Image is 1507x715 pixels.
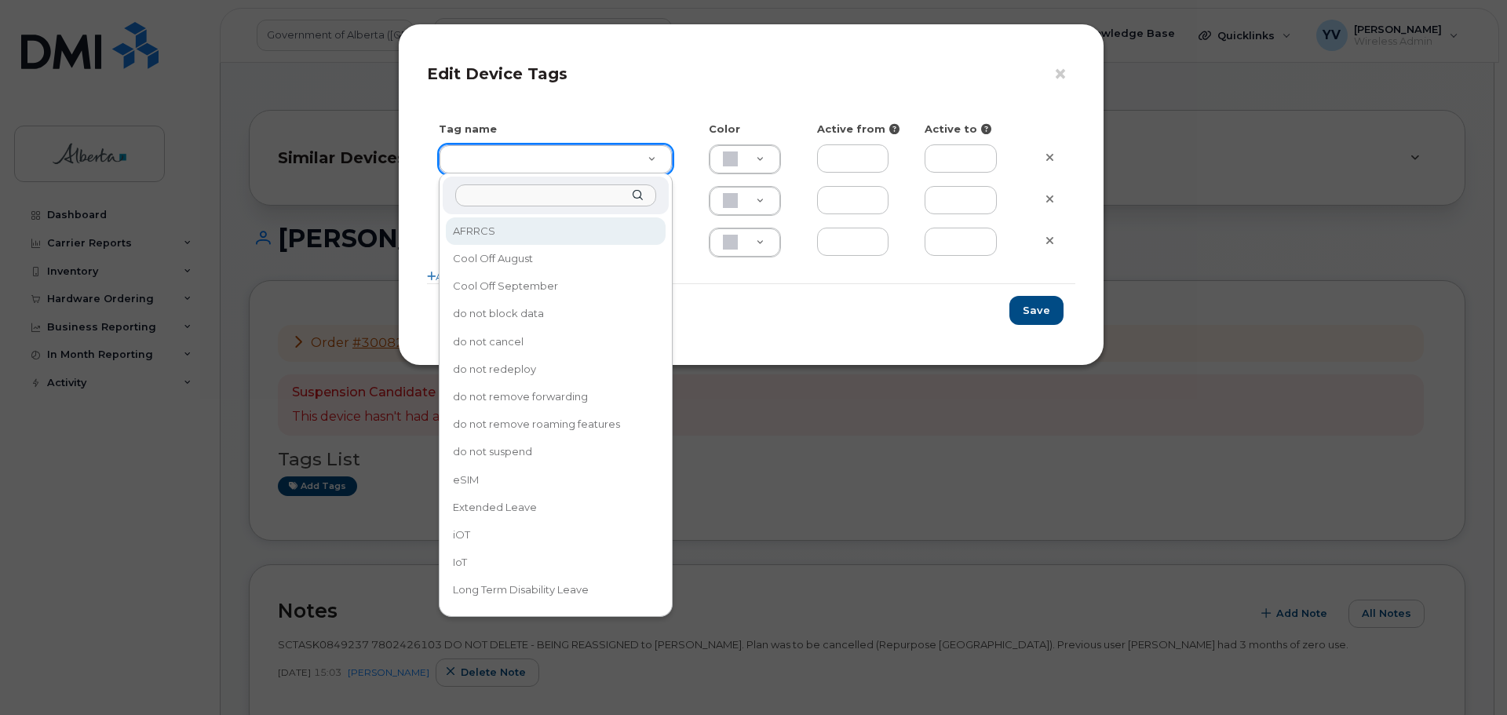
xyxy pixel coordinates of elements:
[447,412,664,436] div: do not remove roaming features
[447,468,664,492] div: eSIM
[447,330,664,354] div: do not cancel
[447,440,664,465] div: do not suspend
[447,219,664,243] div: AFRRCS
[447,523,664,547] div: iOT
[447,274,664,298] div: Cool Off September
[447,578,664,603] div: Long Term Disability Leave
[447,550,664,575] div: IoT
[447,606,664,630] div: [GEOGRAPHIC_DATA]
[447,495,664,520] div: Extended Leave
[447,385,664,409] div: do not remove forwarding
[447,302,664,326] div: do not block data
[447,357,664,381] div: do not redeploy
[447,246,664,271] div: Cool Off August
